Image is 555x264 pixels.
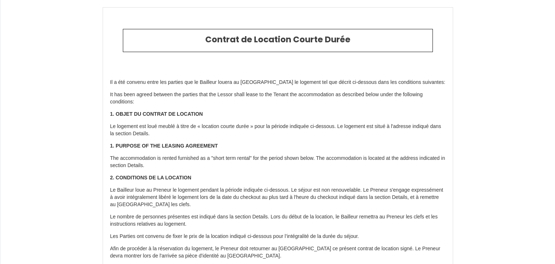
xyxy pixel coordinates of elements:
[110,143,218,149] strong: 1. PURPOSE OF THE LEASING AGREEMENT
[110,175,192,180] strong: 2. CONDITIONS DE LA LOCATION
[110,111,203,117] strong: 1. OBJET DU CONTRAT DE LOCATION
[110,213,446,228] p: Le nombre de personnes présentes est indiqué dans la section Details. Lors du début de la locatio...
[110,233,446,240] p: Les Parties ont convenu de fixer le prix de la location indiqué ci-dessous pour l’intégralité de ...
[110,91,446,106] p: It has been agreed between the parties that the Lessor shall lease to the Tenant the accommodatio...
[110,79,446,86] p: Il a été convenu entre les parties que le Bailleur louera au [GEOGRAPHIC_DATA] le logement tel qu...
[110,155,446,169] p: The accommodation is rented furnished as a "short term rental" for the period shown below. The ac...
[110,245,446,260] p: Afin de procéder à la réservation du logement, le Preneur doit retourner au [GEOGRAPHIC_DATA] ce ...
[110,123,446,137] p: Le logement est loué meublé à titre de « location courte durée » pour la période indiquée ci-dess...
[110,187,446,208] p: Le Bailleur loue au Preneur le logement pendant la période indiquée ci-dessous. Le séjour est non...
[129,35,427,45] h2: Contrat de Location Courte Durée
